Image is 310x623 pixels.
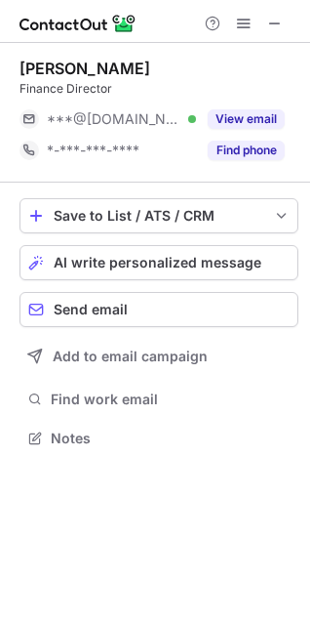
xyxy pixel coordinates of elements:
[208,141,285,160] button: Reveal Button
[19,59,150,78] div: [PERSON_NAME]
[208,109,285,129] button: Reveal Button
[19,339,298,374] button: Add to email campaign
[19,198,298,233] button: save-profile-one-click
[19,245,298,280] button: AI write personalized message
[54,302,128,317] span: Send email
[19,386,298,413] button: Find work email
[19,12,136,35] img: ContactOut v5.3.10
[19,80,298,98] div: Finance Director
[54,255,261,270] span: AI write personalized message
[19,425,298,452] button: Notes
[51,430,291,447] span: Notes
[47,110,181,128] span: ***@[DOMAIN_NAME]
[53,349,208,364] span: Add to email campaign
[51,391,291,408] span: Find work email
[19,292,298,327] button: Send email
[54,208,264,224] div: Save to List / ATS / CRM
